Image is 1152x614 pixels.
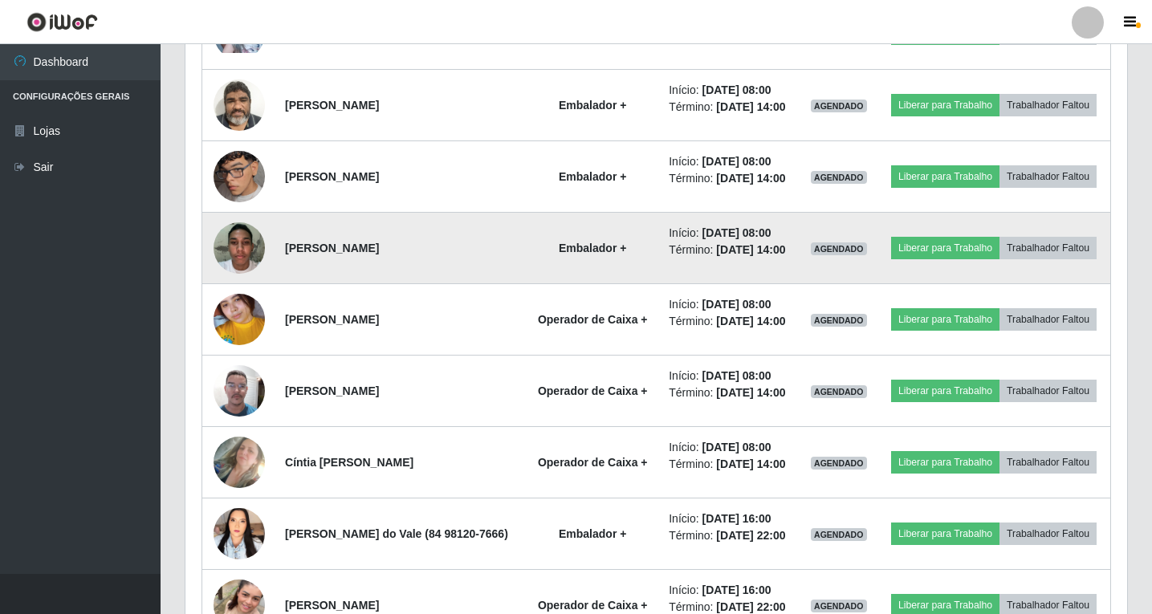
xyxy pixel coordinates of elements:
[559,242,626,254] strong: Embalador +
[214,417,265,507] img: 1756831283854.jpeg
[669,242,790,258] li: Término:
[811,314,867,327] span: AGENDADO
[811,171,867,184] span: AGENDADO
[538,456,648,469] strong: Operador de Caixa +
[285,99,379,112] strong: [PERSON_NAME]
[716,529,785,542] time: [DATE] 22:00
[538,384,648,397] strong: Operador de Caixa +
[702,584,771,596] time: [DATE] 16:00
[891,94,999,116] button: Liberar para Trabalho
[559,170,626,183] strong: Embalador +
[891,237,999,259] button: Liberar para Trabalho
[669,225,790,242] li: Início:
[811,457,867,470] span: AGENDADO
[999,523,1097,545] button: Trabalhador Faltou
[669,510,790,527] li: Início:
[702,226,771,239] time: [DATE] 08:00
[716,457,785,470] time: [DATE] 14:00
[811,600,867,612] span: AGENDADO
[559,99,626,112] strong: Embalador +
[214,71,265,139] img: 1625107347864.jpeg
[702,298,771,311] time: [DATE] 08:00
[702,83,771,96] time: [DATE] 08:00
[716,315,785,327] time: [DATE] 14:00
[669,456,790,473] li: Término:
[891,308,999,331] button: Liberar para Trabalho
[999,237,1097,259] button: Trabalhador Faltou
[669,439,790,456] li: Início:
[702,512,771,525] time: [DATE] 16:00
[669,582,790,599] li: Início:
[285,527,508,540] strong: [PERSON_NAME] do Vale (84 98120-7666)
[285,170,379,183] strong: [PERSON_NAME]
[891,451,999,474] button: Liberar para Trabalho
[811,385,867,398] span: AGENDADO
[669,313,790,330] li: Término:
[669,384,790,401] li: Término:
[285,242,379,254] strong: [PERSON_NAME]
[999,380,1097,402] button: Trabalhador Faltou
[214,356,265,425] img: 1756246175860.jpeg
[999,451,1097,474] button: Trabalhador Faltou
[669,153,790,170] li: Início:
[669,99,790,116] li: Término:
[669,82,790,99] li: Início:
[285,384,379,397] strong: [PERSON_NAME]
[702,369,771,382] time: [DATE] 08:00
[538,313,648,326] strong: Operador de Caixa +
[999,308,1097,331] button: Trabalhador Faltou
[716,386,785,399] time: [DATE] 14:00
[285,456,413,469] strong: Cíntia [PERSON_NAME]
[669,296,790,313] li: Início:
[716,600,785,613] time: [DATE] 22:00
[669,368,790,384] li: Início:
[716,100,785,113] time: [DATE] 14:00
[669,170,790,187] li: Término:
[214,262,265,376] img: 1692913996055.jpeg
[891,380,999,402] button: Liberar para Trabalho
[716,243,785,256] time: [DATE] 14:00
[716,172,785,185] time: [DATE] 14:00
[999,165,1097,188] button: Trabalhador Faltou
[285,599,379,612] strong: [PERSON_NAME]
[811,100,867,112] span: AGENDADO
[811,242,867,255] span: AGENDADO
[891,523,999,545] button: Liberar para Trabalho
[559,527,626,540] strong: Embalador +
[999,94,1097,116] button: Trabalhador Faltou
[811,528,867,541] span: AGENDADO
[214,131,265,222] img: 1750962994048.jpeg
[285,313,379,326] strong: [PERSON_NAME]
[891,165,999,188] button: Liberar para Trabalho
[702,441,771,453] time: [DATE] 08:00
[214,213,265,282] img: 1752181822645.jpeg
[669,527,790,544] li: Término:
[538,599,648,612] strong: Operador de Caixa +
[214,502,265,566] img: 1740529187901.jpeg
[26,12,98,32] img: CoreUI Logo
[702,155,771,168] time: [DATE] 08:00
